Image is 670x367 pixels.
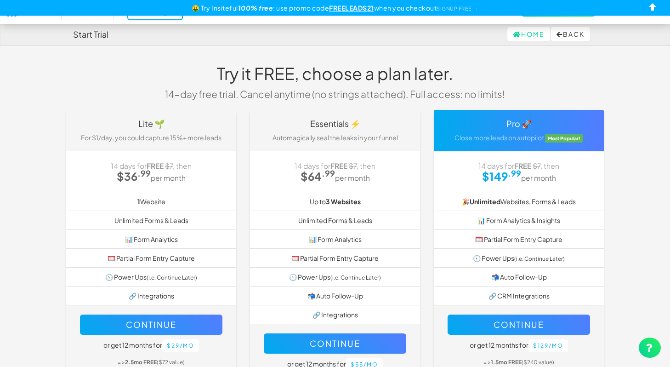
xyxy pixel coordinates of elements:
sup: .99 [322,168,335,178]
li: Unlimited Forms & Leads [66,211,236,230]
li: Unlimited Forms & Leads [250,211,420,230]
li: 🥅 Partial Form Entry Capture [66,248,236,268]
small: (i.e. Continue Later) [147,274,197,281]
li: 📬 Auto Follow-Up [434,267,604,287]
b: 100% free [238,4,273,12]
strong: Unlimited [470,197,500,206]
button: $129/mo [528,339,568,352]
h5: or get 12 months for [80,339,222,352]
small: (i.e. Continue Later) [330,274,381,281]
li: 🕥 Power Ups [434,248,604,268]
a: SIGNUP FREE → [437,6,478,11]
b: 3 Websites [326,197,361,206]
strong: FREE [147,161,164,170]
h1: Try it FREE, choose a plan later. [158,64,512,83]
strong: FREE [330,161,347,170]
li: 🕥 Power Ups [250,267,420,287]
p: 14-day free trial. Cancel anytime (no strings attached). Full access: no limits! [158,87,512,101]
small: (i.e. Continue Later) [514,255,565,262]
b: 1 [137,197,140,206]
sup: .99 [508,168,521,178]
a: Home [507,27,550,41]
li: 🎉 Websites, Forms & Leads [434,192,604,211]
li: Up to [250,192,420,211]
h4: Start Trial [73,30,108,39]
small: = > ($240 value) [483,359,554,366]
span: Close more leads on autopilot [454,133,544,142]
h4: Lite 🌱 [73,119,229,128]
p: For $1/day, you could capture 15%+ more leads [73,133,229,142]
b: 2.5mo FREE [125,359,157,366]
small: per month [335,173,370,182]
button: Continue [264,333,406,354]
li: 🥅 Partial Form Entry Capture [250,248,420,268]
sup: .99 [137,168,151,178]
b: 1.5mo FREE [491,359,522,366]
small: per month [151,173,186,182]
li: 🔗 CRM Integrations [434,286,604,305]
strike: $7 [349,161,357,170]
h5: or get 12 months for [448,339,590,352]
strong: $36 [117,169,151,183]
u: FREELEADS21 [329,4,374,12]
strong: $64 [301,169,335,183]
span: Most Popular! [545,134,584,143]
span: 14 days for , then [295,161,375,170]
span: 14 days for , then [111,161,192,170]
h4: Essentials ⚡ [257,119,413,128]
li: 🔗 Integrations [250,305,420,324]
small: per month [521,173,556,182]
li: Website [66,192,236,211]
button: Continue [448,315,590,335]
small: = > ($72 value) [118,359,185,366]
button: Continue [80,315,222,335]
p: Automagically seal the leaks in your funnel [257,133,413,142]
li: 📬 Auto Follow-Up [250,286,420,305]
button: $29/mo [162,339,199,352]
li: 🕥 Power Ups [66,267,236,287]
li: 📊 Form Analytics [66,229,236,249]
button: Back [551,27,590,41]
h4: Pro 🚀 [441,119,597,128]
li: 🔗 Integrations [66,286,236,305]
li: 📊 Form Analytics [250,229,420,249]
strong: FREE [514,161,531,170]
strong: $149 [482,169,521,183]
strike: $7 [533,161,540,170]
li: 📊 Form Analytics & Insights [434,211,604,230]
li: 🥅 Partial Form Entry Capture [434,229,604,249]
span: 14 days for , then [478,161,559,170]
strike: $7 [165,161,173,170]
